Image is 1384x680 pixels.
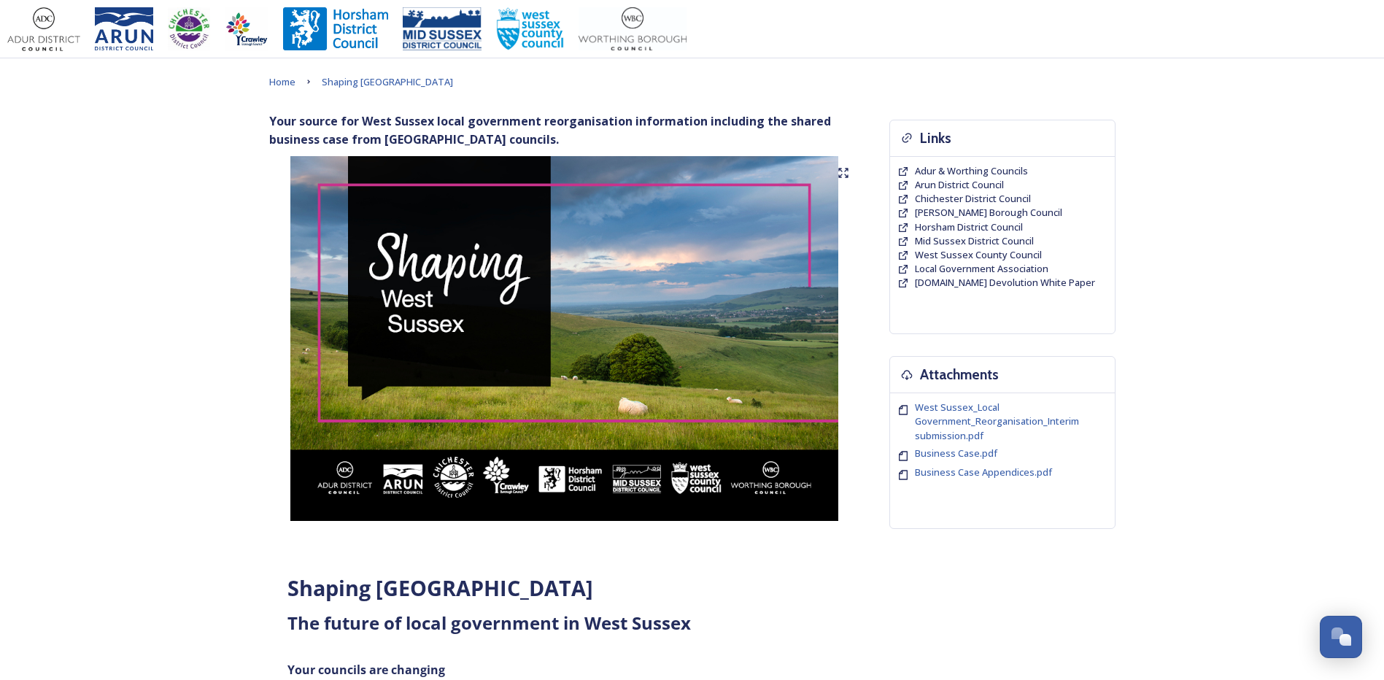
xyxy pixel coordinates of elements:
[269,113,831,147] strong: Your source for West Sussex local government reorganisation information including the shared busi...
[287,611,691,635] strong: The future of local government in West Sussex
[95,7,153,51] img: Arun%20District%20Council%20logo%20blue%20CMYK.jpg
[915,447,997,460] span: Business Case.pdf
[269,75,295,88] span: Home
[920,364,999,385] h3: Attachments
[915,192,1031,206] a: Chichester District Council
[915,276,1095,290] a: [DOMAIN_NAME] Devolution White Paper
[915,234,1034,247] span: Mid Sussex District Council
[579,7,687,51] img: Worthing_Adur%20%281%29.jpg
[915,178,1004,191] span: Arun District Council
[915,234,1034,248] a: Mid Sussex District Council
[915,206,1062,220] a: [PERSON_NAME] Borough Council
[915,276,1095,289] span: [DOMAIN_NAME] Devolution White Paper
[915,220,1023,233] span: Horsham District Council
[287,662,445,678] strong: Your councils are changing
[269,73,295,90] a: Home
[915,192,1031,205] span: Chichester District Council
[225,7,268,51] img: Crawley%20BC%20logo.jpg
[283,7,388,51] img: Horsham%20DC%20Logo.jpg
[915,465,1052,479] span: Business Case Appendices.pdf
[915,248,1042,262] a: West Sussex County Council
[915,206,1062,219] span: [PERSON_NAME] Borough Council
[915,220,1023,234] a: Horsham District Council
[1320,616,1362,658] button: Open Chat
[915,164,1028,177] span: Adur & Worthing Councils
[915,262,1048,275] span: Local Government Association
[915,262,1048,276] a: Local Government Association
[915,164,1028,178] a: Adur & Worthing Councils
[322,73,453,90] a: Shaping [GEOGRAPHIC_DATA]
[7,7,80,51] img: Adur%20logo%20%281%29.jpeg
[403,7,482,51] img: 150ppimsdc%20logo%20blue.png
[168,7,210,51] img: CDC%20Logo%20-%20you%20may%20have%20a%20better%20version.jpg
[915,178,1004,192] a: Arun District Council
[322,75,453,88] span: Shaping [GEOGRAPHIC_DATA]
[915,248,1042,261] span: West Sussex County Council
[915,401,1079,441] span: West Sussex_Local Government_Reorganisation_Interim submission.pdf
[920,128,951,149] h3: Links
[496,7,565,51] img: WSCCPos-Spot-25mm.jpg
[287,573,593,602] strong: Shaping [GEOGRAPHIC_DATA]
